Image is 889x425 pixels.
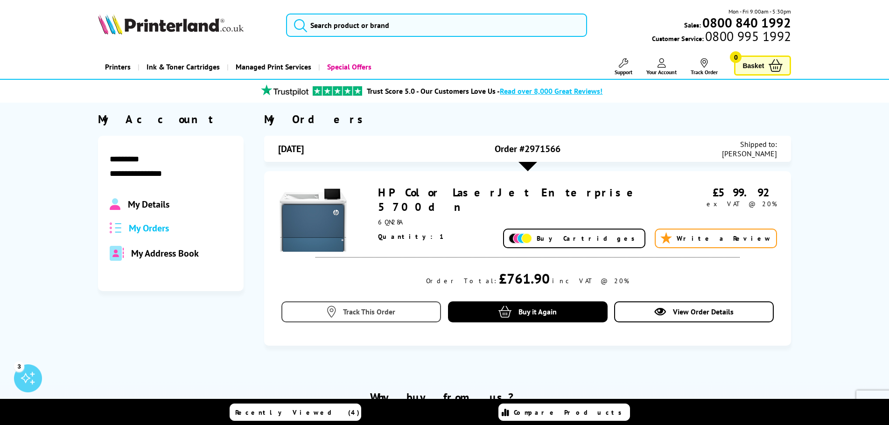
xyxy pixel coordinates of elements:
[235,408,360,417] span: Recently Viewed (4)
[378,232,445,241] span: Quantity: 1
[264,112,791,126] div: My Orders
[378,218,658,226] div: 6QN28A
[614,301,774,322] a: View Order Details
[495,143,560,155] span: Order #2971566
[278,185,348,255] img: HP Color LaserJet Enterprise 5700dn
[518,307,557,316] span: Buy it Again
[230,404,361,421] a: Recently Viewed (4)
[110,246,124,261] img: address-book-duotone-solid.svg
[14,361,24,371] div: 3
[426,277,497,285] div: Order Total:
[500,86,602,96] span: Read over 8,000 Great Reviews!
[655,229,777,248] a: Write a Review
[131,247,199,259] span: My Address Book
[98,14,275,36] a: Printerland Logo
[615,58,632,76] a: Support
[257,84,313,96] img: trustpilot rating
[684,21,701,29] span: Sales:
[646,58,677,76] a: Your Account
[98,112,244,126] div: My Account
[658,185,777,200] div: £599.92
[652,32,791,43] span: Customer Service:
[98,55,138,79] a: Printers
[730,51,742,63] span: 0
[722,149,777,158] span: [PERSON_NAME]
[98,390,791,404] h2: Why buy from us?
[742,59,764,72] span: Basket
[129,222,169,234] span: My Orders
[318,55,378,79] a: Special Offers
[514,408,627,417] span: Compare Products
[552,277,629,285] div: inc VAT @ 20%
[704,32,791,41] span: 0800 995 1992
[691,58,718,76] a: Track Order
[701,18,791,27] a: 0800 840 1992
[378,185,643,214] a: HP Color LaserJet Enterprise 5700dn
[313,86,362,96] img: trustpilot rating
[702,14,791,31] b: 0800 840 1992
[110,223,122,233] img: all-order.svg
[728,7,791,16] span: Mon - Fri 9:00am - 5:30pm
[537,234,640,243] span: Buy Cartridges
[677,234,771,243] span: Write a Review
[646,69,677,76] span: Your Account
[448,301,608,322] a: Buy it Again
[286,14,587,37] input: Search product or brand
[658,200,777,208] div: ex VAT @ 20%
[367,86,602,96] a: Trust Score 5.0 - Our Customers Love Us -Read over 8,000 Great Reviews!
[498,404,630,421] a: Compare Products
[615,69,632,76] span: Support
[343,307,395,316] span: Track This Order
[722,139,777,149] span: Shipped to:
[138,55,227,79] a: Ink & Toner Cartridges
[503,229,645,248] a: Buy Cartridges
[227,55,318,79] a: Managed Print Services
[509,233,532,244] img: Add Cartridges
[734,56,791,76] a: Basket 0
[98,14,244,35] img: Printerland Logo
[673,307,734,316] span: View Order Details
[128,198,169,210] span: My Details
[281,301,441,322] a: Track This Order
[499,269,550,287] div: £761.90
[110,198,120,210] img: Profile.svg
[147,55,220,79] span: Ink & Toner Cartridges
[278,143,304,155] span: [DATE]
